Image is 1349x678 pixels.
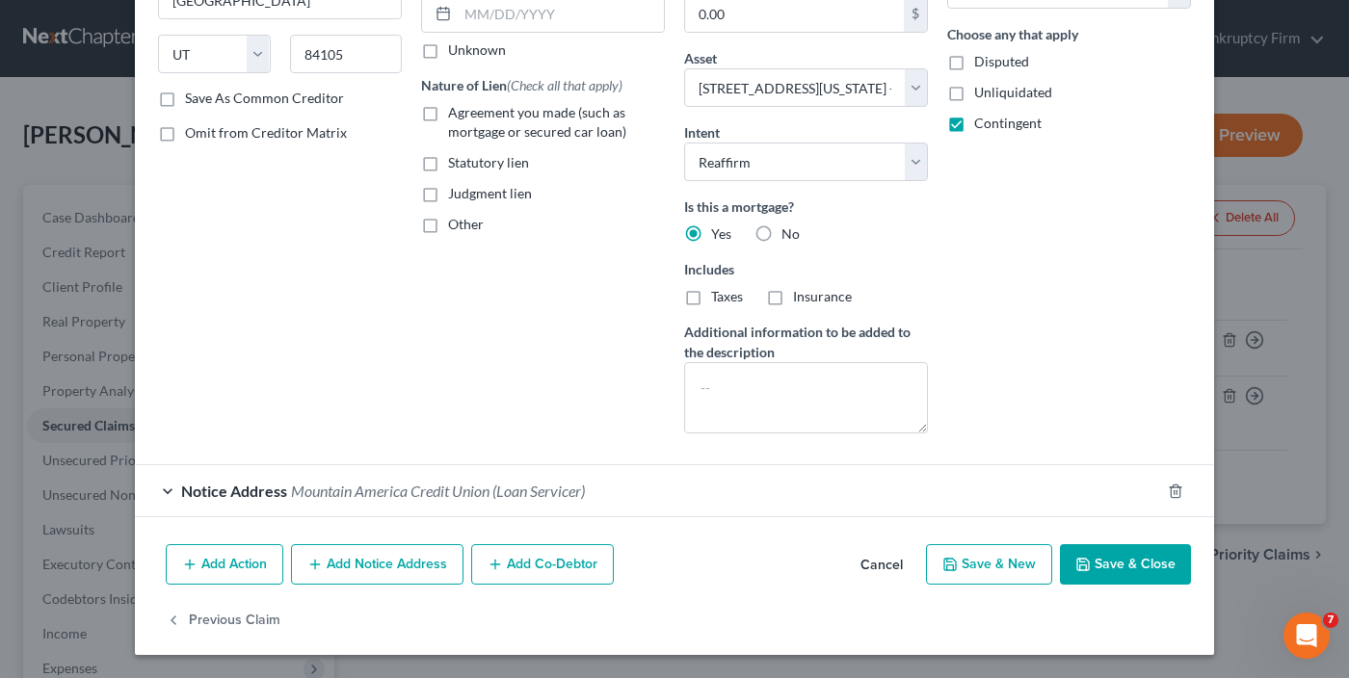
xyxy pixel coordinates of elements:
button: Save & Close [1060,544,1191,585]
button: Add Notice Address [291,544,463,585]
label: Intent [684,122,720,143]
span: Insurance [793,288,852,304]
span: Statutory lien [448,154,529,170]
label: Additional information to be added to the description [684,322,928,362]
span: (Check all that apply) [507,77,622,93]
span: Asset [684,50,717,66]
label: Includes [684,259,928,279]
span: Agreement you made (such as mortgage or secured car loan) [448,104,626,140]
label: Unknown [448,40,506,60]
span: 7 [1323,613,1338,628]
span: Unliquidated [974,84,1052,100]
button: Add Action [166,544,283,585]
button: Add Co-Debtor [471,544,614,585]
span: Mountain America Credit Union (Loan Servicer) [291,482,585,500]
span: Contingent [974,115,1042,131]
label: Is this a mortgage? [684,196,928,217]
span: Yes [711,225,731,242]
label: Save As Common Creditor [185,89,344,108]
label: Nature of Lien [421,75,622,95]
button: Save & New [926,544,1052,585]
span: Notice Address [181,482,287,500]
button: Previous Claim [166,600,280,640]
span: Taxes [711,288,743,304]
button: Cancel [845,546,918,585]
span: Omit from Creditor Matrix [185,124,347,141]
span: No [781,225,800,242]
span: Other [448,216,484,232]
iframe: Intercom live chat [1283,613,1330,659]
input: Enter zip... [290,35,403,73]
span: Disputed [974,53,1029,69]
label: Choose any that apply [947,24,1191,44]
span: Judgment lien [448,185,532,201]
